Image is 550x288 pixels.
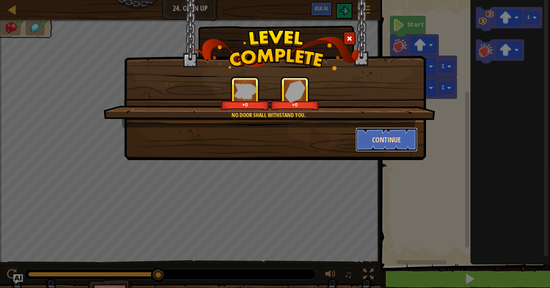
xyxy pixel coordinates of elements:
button: Continue [356,128,418,152]
div: No door shall withstand you. [142,111,396,119]
img: level_complete.png [189,30,362,70]
div: +0 [222,102,268,108]
img: reward_icon_gems.png [285,80,306,102]
img: reward_icon_xp.png [234,83,256,99]
div: +0 [272,102,318,108]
